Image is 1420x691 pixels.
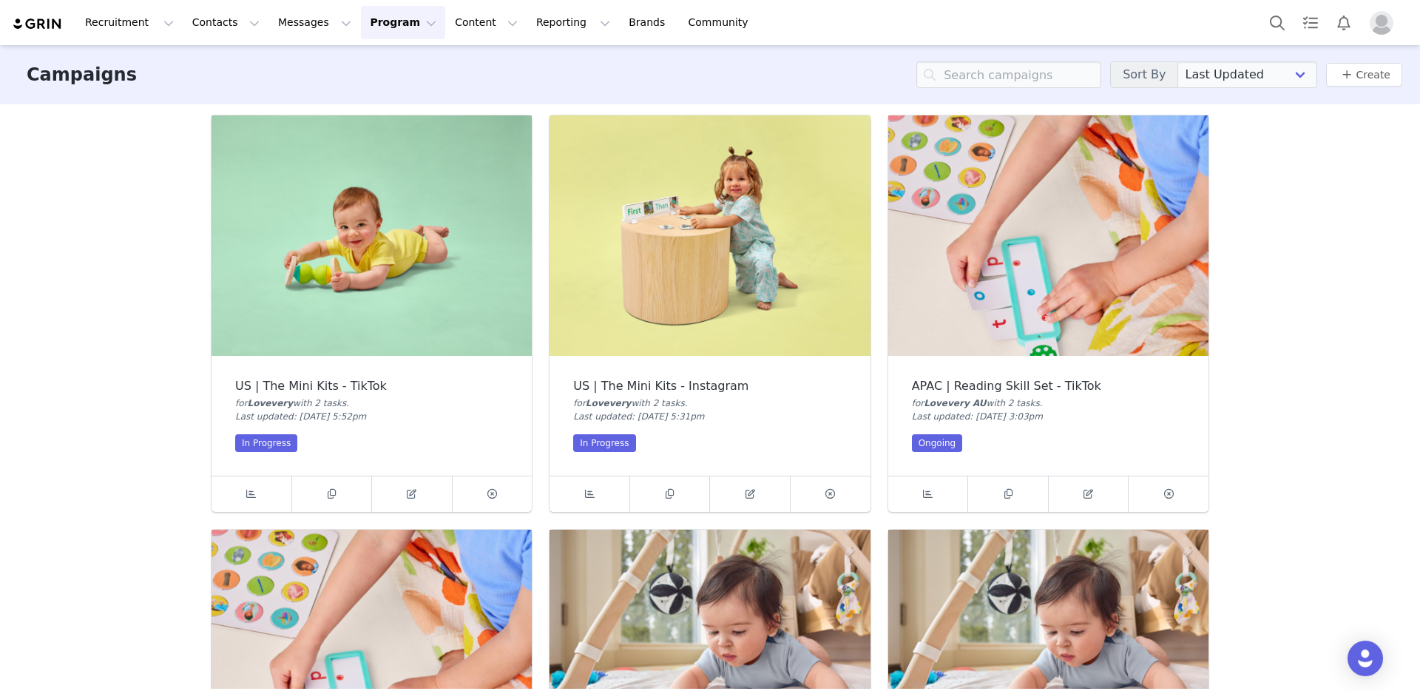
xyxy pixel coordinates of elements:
[12,17,64,31] img: grin logo
[916,61,1101,88] input: Search campaigns
[235,397,508,410] div: for with 2 task .
[680,6,764,39] a: Community
[235,410,508,423] div: Last updated: [DATE] 5:52pm
[573,434,635,452] div: In Progress
[27,61,137,88] h3: Campaigns
[1294,6,1327,39] a: Tasks
[1370,11,1393,35] img: placeholder-profile.jpg
[1326,63,1402,87] button: Create
[1328,6,1360,39] button: Notifications
[620,6,678,39] a: Brands
[212,115,532,356] img: US | The Mini Kits - TikTok
[888,115,1208,356] img: APAC | Reading Skill Set - TikTok
[573,410,846,423] div: Last updated: [DATE] 5:31pm
[1338,66,1390,84] a: Create
[586,398,632,408] span: Lovevery
[573,380,846,393] div: US | The Mini Kits - Instagram
[269,6,360,39] button: Messages
[912,434,963,452] div: Ongoing
[573,397,846,410] div: for with 2 task .
[235,380,508,393] div: US | The Mini Kits - TikTok
[235,434,297,452] div: In Progress
[527,6,619,39] button: Reporting
[680,398,684,408] span: s
[1035,398,1040,408] span: s
[912,410,1185,423] div: Last updated: [DATE] 3:03pm
[924,398,986,408] span: Lovevery AU
[248,398,294,408] span: Lovevery
[342,398,346,408] span: s
[446,6,527,39] button: Content
[1261,6,1294,39] button: Search
[76,6,183,39] button: Recruitment
[550,115,870,356] img: US | The Mini Kits - Instagram
[1348,641,1383,676] div: Open Intercom Messenger
[361,6,445,39] button: Program
[912,397,1185,410] div: for with 2 task .
[1361,11,1408,35] button: Profile
[183,6,268,39] button: Contacts
[912,380,1185,393] div: APAC | Reading Skill Set - TikTok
